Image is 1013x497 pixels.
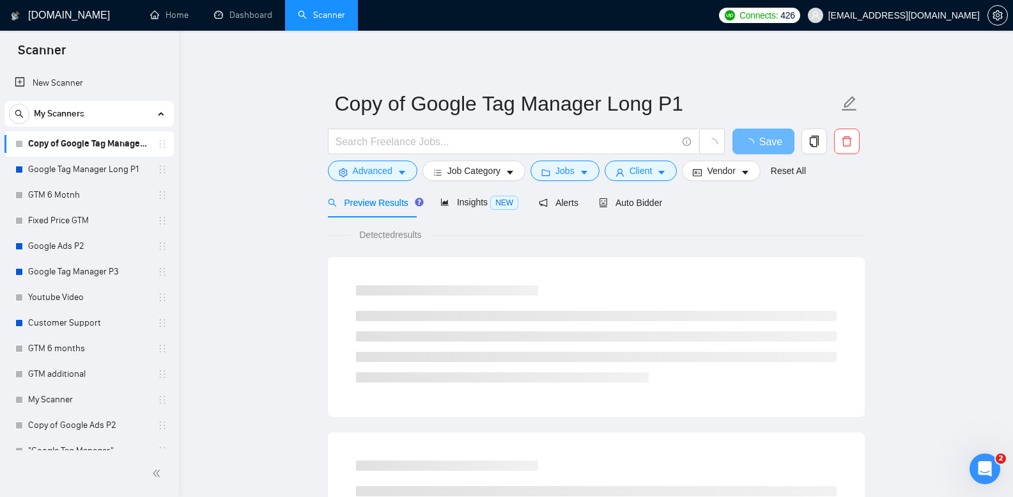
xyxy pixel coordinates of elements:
[328,198,337,207] span: search
[741,168,750,177] span: caret-down
[157,395,167,405] span: holder
[298,10,345,20] a: searchScanner
[988,10,1007,20] span: setting
[336,134,677,150] input: Search Freelance Jobs...
[440,198,449,207] span: area-chart
[490,196,518,210] span: NEW
[157,267,167,277] span: holder
[353,164,392,178] span: Advanced
[506,168,514,177] span: caret-down
[157,292,167,303] span: holder
[707,164,735,178] span: Vendor
[683,138,691,146] span: info-circle
[28,208,150,233] a: Fixed Price GTM
[11,6,20,26] img: logo
[759,134,782,150] span: Save
[10,109,29,118] span: search
[28,361,150,387] a: GTM additional
[152,467,165,480] span: double-left
[835,136,859,147] span: delete
[414,196,425,208] div: Tooltip anchor
[157,369,167,379] span: holder
[422,161,525,181] button: barsJob Categorycaret-down
[541,168,550,177] span: folder
[28,131,150,157] a: Copy of Google Tag Manager Long P1
[771,164,806,178] a: Reset All
[996,454,1006,464] span: 2
[328,161,417,181] button: settingAdvancedcaret-down
[214,10,272,20] a: dashboardDashboard
[682,161,760,181] button: idcardVendorcaret-down
[157,241,167,251] span: holder
[615,168,624,177] span: user
[9,104,29,124] button: search
[433,168,442,177] span: bars
[447,164,500,178] span: Job Category
[440,197,518,207] span: Insights
[706,138,718,150] span: loading
[599,198,662,208] span: Auto Bidder
[801,129,827,154] button: copy
[398,168,406,177] span: caret-down
[693,168,702,177] span: idcard
[605,161,677,181] button: userClientcaret-down
[157,190,167,200] span: holder
[530,161,599,181] button: folderJobscaret-down
[725,10,735,20] img: upwork-logo.png
[15,70,164,96] a: New Scanner
[28,310,150,336] a: Customer Support
[339,168,348,177] span: setting
[811,11,820,20] span: user
[732,129,794,154] button: Save
[28,182,150,208] a: GTM 6 Motnh
[157,318,167,328] span: holder
[987,10,1008,20] a: setting
[335,88,839,120] input: Scanner name...
[28,387,150,413] a: My Scanner
[970,454,1000,484] iframe: Intercom live chat
[28,157,150,182] a: Google Tag Manager Long P1
[4,70,174,96] li: New Scanner
[744,138,759,148] span: loading
[28,438,150,464] a: "Google Tag Manager"
[157,164,167,175] span: holder
[657,168,666,177] span: caret-down
[157,139,167,149] span: holder
[157,343,167,354] span: holder
[28,259,150,285] a: Google Tag Manager P3
[599,198,608,207] span: robot
[580,168,589,177] span: caret-down
[630,164,653,178] span: Client
[539,198,548,207] span: notification
[834,129,860,154] button: delete
[350,228,430,242] span: Detected results
[157,216,167,226] span: holder
[28,413,150,438] a: Copy of Google Ads P2
[539,198,578,208] span: Alerts
[150,10,189,20] a: homeHome
[28,336,150,361] a: GTM 6 months
[802,136,826,147] span: copy
[555,164,575,178] span: Jobs
[157,446,167,456] span: holder
[739,8,778,22] span: Connects:
[8,41,76,68] span: Scanner
[34,101,84,127] span: My Scanners
[987,5,1008,26] button: setting
[841,95,858,112] span: edit
[157,420,167,430] span: holder
[328,198,420,208] span: Preview Results
[28,285,150,310] a: Youtube Video
[28,233,150,259] a: Google Ads P2
[780,8,794,22] span: 426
